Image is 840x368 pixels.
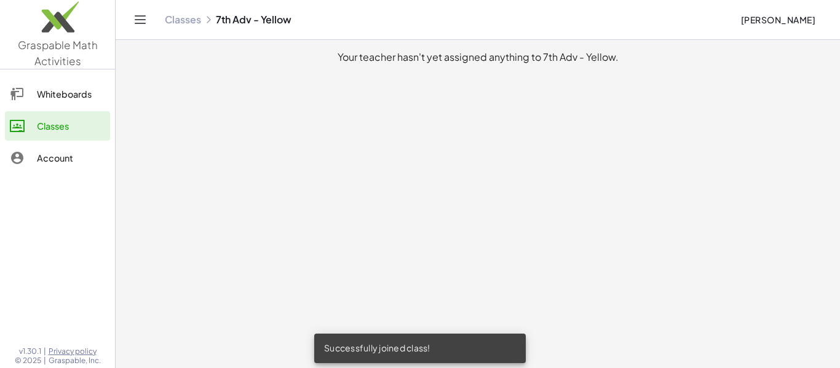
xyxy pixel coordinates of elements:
[37,119,105,133] div: Classes
[740,14,815,25] span: [PERSON_NAME]
[19,346,41,356] span: v1.30.1
[49,346,101,356] a: Privacy policy
[37,151,105,165] div: Account
[314,334,526,363] div: Successfully joined class!
[5,79,110,109] a: Whiteboards
[130,10,150,29] button: Toggle navigation
[49,356,101,366] span: Graspable, Inc.
[37,87,105,101] div: Whiteboards
[18,38,98,68] span: Graspable Math Activities
[44,346,46,356] span: |
[44,356,46,366] span: |
[5,111,110,141] a: Classes
[125,50,830,65] div: Your teacher hasn't yet assigned anything to 7th Adv - Yellow.
[5,143,110,173] a: Account
[165,14,201,26] a: Classes
[731,9,825,31] button: [PERSON_NAME]
[15,356,41,366] span: © 2025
